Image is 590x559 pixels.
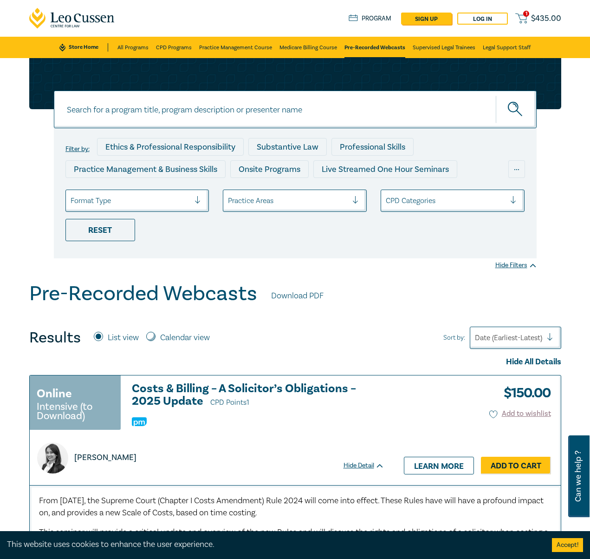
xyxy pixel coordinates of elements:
div: Professional Skills [331,138,414,156]
input: Search for a program title, program description or presenter name [54,91,537,128]
button: Accept cookies [552,538,583,552]
div: ... [508,160,525,178]
small: Intensive (to Download) [37,402,114,421]
a: Learn more [404,457,474,474]
a: Download PDF [271,290,324,302]
h3: Online [37,385,72,402]
span: 1 [523,11,529,17]
h3: Costs & Billing – A Solicitor’s Obligations – 2025 Update [132,382,384,409]
div: Live Streamed Conferences and Intensives [65,183,240,200]
a: Costs & Billing – A Solicitor’s Obligations – 2025 Update CPD Points1 [132,382,384,409]
a: All Programs [117,37,149,58]
div: Substantive Law [248,138,327,156]
h3: $ 150.00 [497,382,551,404]
label: List view [108,332,139,344]
input: select [71,196,72,206]
label: Calendar view [160,332,210,344]
h1: Pre-Recorded Webcasts [29,282,257,306]
div: This website uses cookies to enhance the user experience. [7,539,538,551]
a: Medicare Billing Course [279,37,337,58]
div: Hide Filters [495,261,537,270]
div: Live Streamed Practical Workshops [245,183,392,200]
a: Supervised Legal Trainees [413,37,475,58]
a: Practice Management Course [199,37,272,58]
a: Log in [457,13,508,25]
div: Practice Management & Business Skills [65,160,226,178]
div: Hide All Details [29,356,561,368]
a: Store Home [59,43,108,52]
a: Legal Support Staff [483,37,531,58]
div: Reset [65,219,135,241]
a: Pre-Recorded Webcasts [344,37,405,58]
span: Sort by: [443,333,465,343]
div: Hide Detail [344,461,395,470]
button: Add to wishlist [489,408,551,419]
label: Filter by: [65,145,90,153]
div: Ethics & Professional Responsibility [97,138,244,156]
input: select [386,196,388,206]
a: sign up [401,13,452,25]
div: Onsite Programs [230,160,309,178]
span: CPD Points 1 [210,398,249,407]
h4: Results [29,329,81,347]
a: Program [349,14,392,23]
span: Can we help ? [574,441,583,512]
input: Sort by [475,333,477,343]
a: CPD Programs [156,37,192,58]
p: [PERSON_NAME] [74,452,136,464]
div: Live Streamed One Hour Seminars [313,160,457,178]
img: Practice Management & Business Skills [132,417,147,426]
img: https://s3.ap-southeast-2.amazonaws.com/leo-cussen-store-production-content/Contacts/Dipal%20Pras... [37,442,68,474]
span: From [DATE], the Supreme Court (Chapter I Costs Amendment) Rule 2024 will come into effect. These... [39,495,544,518]
span: $ 435.00 [531,14,561,23]
a: Add to Cart [481,457,551,474]
input: select [228,196,230,206]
